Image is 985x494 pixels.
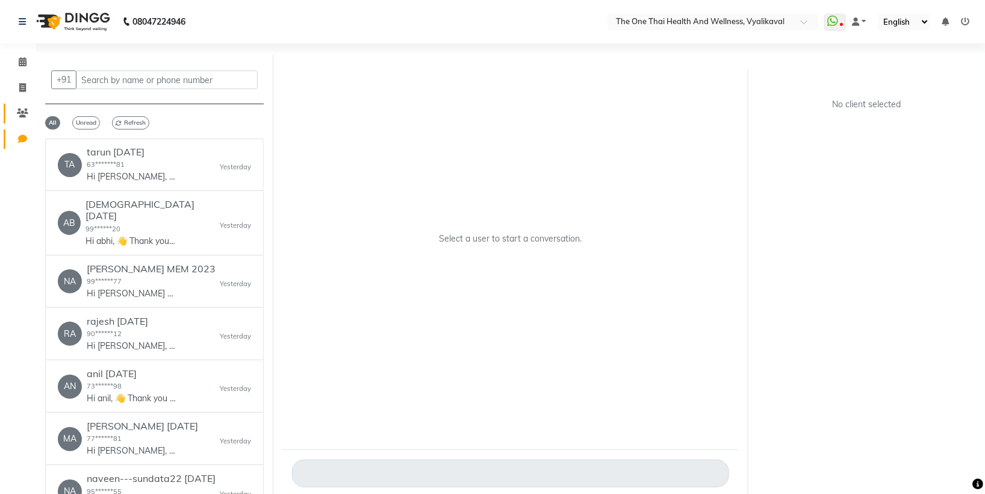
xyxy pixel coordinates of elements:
div: No client selected [786,98,947,111]
small: Yesterday [220,279,251,289]
b: 08047224946 [132,5,185,39]
small: Yesterday [220,331,251,342]
span: Unread [72,116,100,130]
small: Yesterday [220,162,251,172]
p: Hi abhi, 👋 Thank you for visiting THE ONE THAI HEALTH AND WEL...! 🌟 💰 [PERSON_NAME]: 2205 🧾 Invoi... [85,235,176,248]
h6: rajesh [DATE] [87,316,177,327]
input: Search by name or phone number [76,70,258,89]
h6: [DEMOGRAPHIC_DATA] [DATE] [85,199,220,222]
h6: naveen---sundata22 [DATE] [87,473,216,484]
span: All [45,116,60,130]
p: Hi [PERSON_NAME], 👋 Thank you for visiting THE ONE THAI HEALTH AND WEL...! 🌟 💰 [PERSON_NAME]: 262... [87,340,177,352]
div: RA [58,322,82,346]
p: Hi [PERSON_NAME], 👋 Thank you for visiting THE ONE THAI HEALTH AND WEL...! 🌟 💰 [PERSON_NAME]: 262... [87,170,177,183]
p: Hi anil, 👋 Thank you for visiting THE ONE THAI HEALTH AND WEL...! 🌟 💰 [PERSON_NAME]: 7800 🧾 Invoi... [87,392,177,405]
div: MA [58,427,82,451]
span: Refresh [112,116,149,130]
img: logo [31,5,113,39]
div: AB [58,211,81,235]
p: Select a user to start a conversation. [440,233,582,245]
small: Yesterday [220,220,251,231]
div: NA [58,269,82,293]
p: Hi [PERSON_NAME] MEM, 👋 Thank you for visiting THE ONE THAI HEALTH AND WEL...! 🌟 💰 [PERSON_NAME]:... [87,287,177,300]
h6: [PERSON_NAME] MEM 2023 [87,263,216,275]
h6: tarun [DATE] [87,146,177,158]
p: Hi [PERSON_NAME], 👋 Thank you for visiting THE ONE THAI HEALTH AND WEL...! 🌟 💰 [PERSON_NAME]: 100... [87,445,177,457]
h6: anil [DATE] [87,368,177,380]
div: TA [58,153,82,177]
small: Yesterday [220,384,251,394]
small: Yesterday [220,436,251,446]
div: AN [58,375,82,399]
h6: [PERSON_NAME] [DATE] [87,421,198,432]
button: +91 [51,70,76,89]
